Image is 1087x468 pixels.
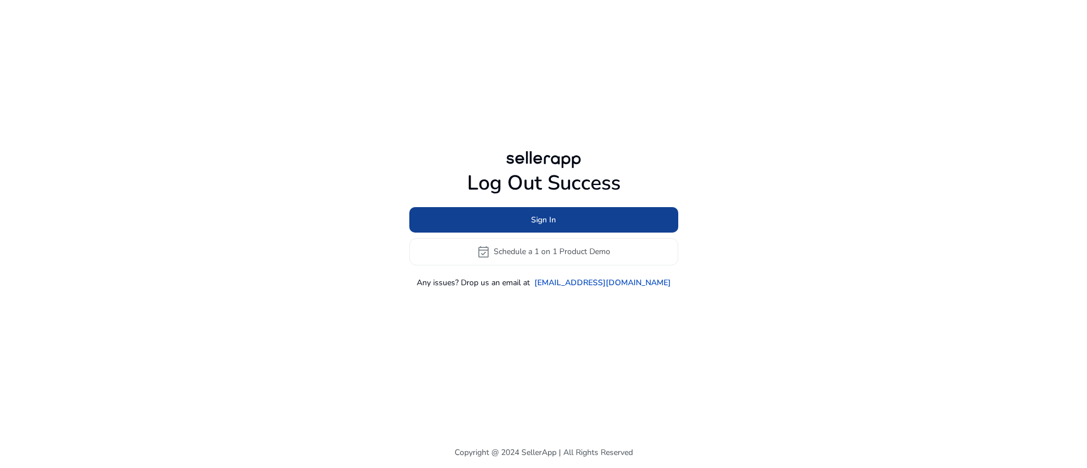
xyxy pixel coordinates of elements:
[477,245,490,259] span: event_available
[534,277,671,289] a: [EMAIL_ADDRESS][DOMAIN_NAME]
[417,277,530,289] p: Any issues? Drop us an email at
[531,214,556,226] span: Sign In
[409,207,678,233] button: Sign In
[409,171,678,195] h1: Log Out Success
[409,238,678,265] button: event_availableSchedule a 1 on 1 Product Demo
